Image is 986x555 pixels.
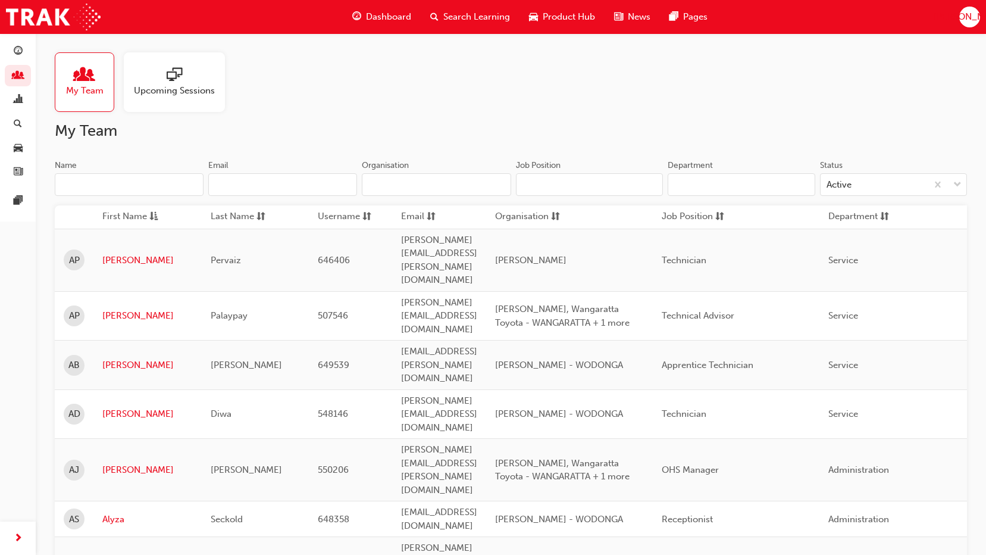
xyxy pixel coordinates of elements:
span: OHS Manager [662,464,719,475]
h2: My Team [55,121,967,141]
a: news-iconNews [605,5,660,29]
a: [PERSON_NAME] [102,254,193,267]
span: Organisation [495,210,549,225]
span: [PERSON_NAME] - WODONGA [495,514,623,525]
a: Upcoming Sessions [124,52,234,112]
div: Organisation [362,160,409,172]
span: 550206 [318,464,349,475]
input: Email [208,173,357,196]
button: First Nameasc-icon [102,210,168,225]
button: Organisationsorting-icon [495,210,561,225]
span: Technical Advisor [662,310,734,321]
span: Seckold [211,514,243,525]
span: [PERSON_NAME], Wangaratta Toyota - WANGARATTA + 1 more [495,458,630,482]
span: Username [318,210,360,225]
span: sorting-icon [362,210,371,225]
span: Apprentice Technician [662,360,753,370]
a: [PERSON_NAME] [102,463,193,477]
a: guage-iconDashboard [343,5,421,29]
input: Department [668,173,815,196]
span: Administration [828,464,889,475]
span: AP [69,309,80,323]
span: [PERSON_NAME][EMAIL_ADDRESS][PERSON_NAME][DOMAIN_NAME] [401,235,477,286]
span: Product Hub [543,10,595,24]
a: car-iconProduct Hub [519,5,605,29]
span: Administration [828,514,889,525]
a: Alyza [102,513,193,526]
span: people-icon [77,67,92,84]
span: [PERSON_NAME] [211,464,282,475]
span: 507546 [318,310,348,321]
span: Service [828,310,858,321]
span: sorting-icon [551,210,560,225]
span: people-icon [14,71,23,82]
span: guage-icon [14,46,23,57]
span: Technician [662,409,706,419]
span: Dashboard [366,10,411,24]
span: [PERSON_NAME] - WODONGA [495,409,623,419]
span: [PERSON_NAME] [495,255,566,266]
div: Status [820,160,843,172]
span: news-icon [614,10,623,24]
span: Search Learning [443,10,510,24]
span: search-icon [430,10,439,24]
span: AP [69,254,80,267]
input: Name [55,173,204,196]
span: 649539 [318,360,349,370]
span: Palaypay [211,310,248,321]
span: Email [401,210,424,225]
span: next-icon [14,531,23,546]
button: Last Namesorting-icon [211,210,276,225]
span: Department [828,210,878,225]
button: Job Positionsorting-icon [662,210,727,225]
span: [PERSON_NAME] - WODONGA [495,360,623,370]
button: Usernamesorting-icon [318,210,383,225]
span: sorting-icon [427,210,436,225]
span: news-icon [14,167,23,178]
span: 548146 [318,409,348,419]
a: pages-iconPages [660,5,717,29]
span: car-icon [529,10,538,24]
a: My Team [55,52,124,112]
button: Departmentsorting-icon [828,210,894,225]
span: pages-icon [14,196,23,207]
a: search-iconSearch Learning [421,5,519,29]
span: 646406 [318,255,350,266]
span: chart-icon [14,95,23,105]
span: car-icon [14,143,23,154]
span: Last Name [211,210,254,225]
span: Pages [683,10,708,24]
span: AS [69,513,79,526]
iframe: Intercom live chat [946,515,974,543]
button: Emailsorting-icon [401,210,467,225]
div: Active [827,178,852,192]
span: Diwa [211,409,231,419]
span: First Name [102,210,147,225]
span: guage-icon [352,10,361,24]
div: Department [668,160,713,172]
span: [PERSON_NAME][EMAIL_ADDRESS][DOMAIN_NAME] [401,395,477,433]
span: down-icon [953,177,962,193]
span: AD [68,407,80,421]
input: Organisation [362,173,511,196]
span: [PERSON_NAME], Wangaratta Toyota - WANGARATTA + 1 more [495,304,630,328]
img: Trak [6,4,101,30]
a: [PERSON_NAME] [102,309,193,323]
span: 648358 [318,514,349,525]
div: Name [55,160,77,172]
span: AJ [69,463,79,477]
span: My Team [66,84,104,98]
span: News [628,10,650,24]
span: sorting-icon [880,210,889,225]
span: asc-icon [149,210,158,225]
span: sessionType_ONLINE_URL-icon [167,67,182,84]
span: [PERSON_NAME][EMAIL_ADDRESS][DOMAIN_NAME] [401,297,477,335]
button: [PERSON_NAME] [959,7,980,27]
span: Technician [662,255,706,266]
span: Service [828,409,858,419]
span: pages-icon [669,10,678,24]
div: Email [208,160,228,172]
a: [PERSON_NAME] [102,358,193,372]
span: sorting-icon [256,210,265,225]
